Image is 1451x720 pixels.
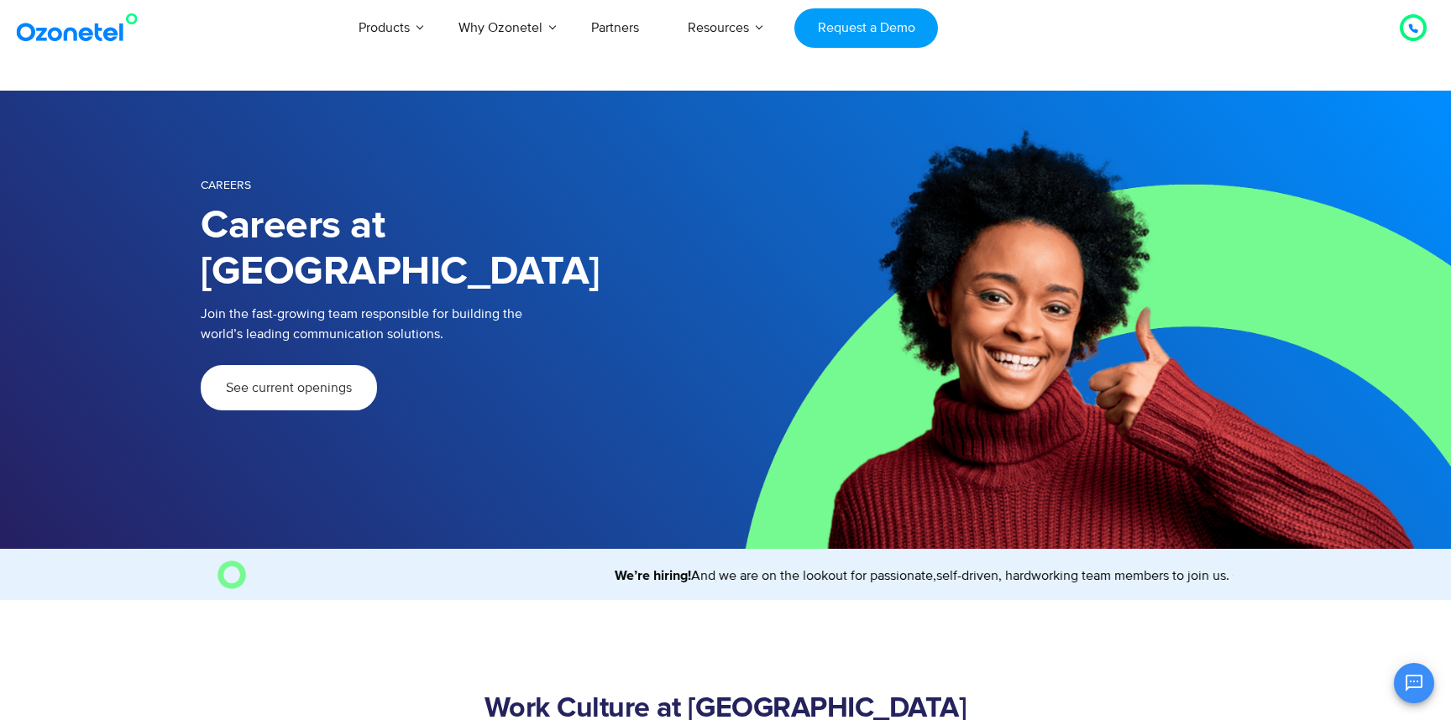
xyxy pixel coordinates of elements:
span: Careers [201,178,251,192]
a: See current openings [201,365,377,410]
button: Open chat [1394,663,1434,703]
a: Request a Demo [794,8,938,48]
span: See current openings [226,381,352,394]
h1: Careers at [GEOGRAPHIC_DATA] [201,203,725,295]
img: O Image [217,561,246,589]
p: Join the fast-growing team responsible for building the world’s leading communication solutions. [201,304,700,344]
strong: We’re hiring! [424,569,500,582]
marquee: And we are on the lookout for passionate,self-driven, hardworking team members to join us. Come, ... [254,566,1234,586]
